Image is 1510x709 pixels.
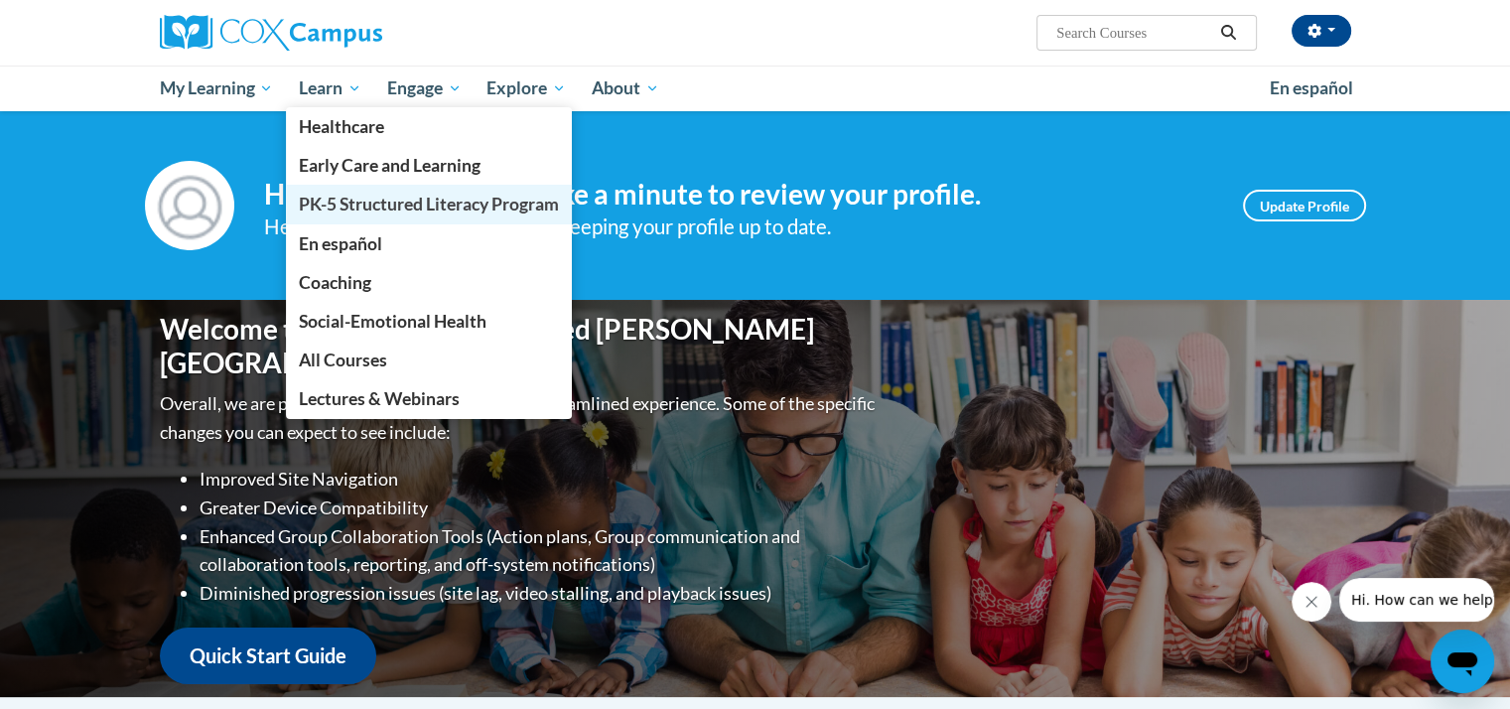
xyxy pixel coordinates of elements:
[299,194,559,214] span: PK-5 Structured Literacy Program
[374,66,475,111] a: Engage
[286,66,374,111] a: Learn
[299,272,371,293] span: Coaching
[286,263,572,302] a: Coaching
[286,146,572,185] a: Early Care and Learning
[299,233,382,254] span: En español
[1292,15,1351,47] button: Account Settings
[160,15,537,51] a: Cox Campus
[592,76,659,100] span: About
[286,224,572,263] a: En español
[299,388,460,409] span: Lectures & Webinars
[1257,68,1366,109] a: En español
[299,311,486,332] span: Social-Emotional Health
[160,389,880,447] p: Overall, we are proud to provide you with a more streamlined experience. Some of the specific cha...
[1270,77,1353,98] span: En español
[147,66,287,111] a: My Learning
[1339,578,1494,622] iframe: Message from company
[160,628,376,684] a: Quick Start Guide
[299,76,361,100] span: Learn
[264,178,1213,212] h4: Hi [PERSON_NAME]! Take a minute to review your profile.
[579,66,672,111] a: About
[286,107,572,146] a: Healthcare
[1054,21,1213,45] input: Search Courses
[1431,630,1494,693] iframe: Button to launch messaging window
[1243,190,1366,221] a: Update Profile
[286,302,572,341] a: Social-Emotional Health
[299,350,387,370] span: All Courses
[264,211,1213,243] div: Help improve your experience by keeping your profile up to date.
[159,76,273,100] span: My Learning
[286,379,572,418] a: Lectures & Webinars
[1292,582,1331,622] iframe: Close message
[286,185,572,223] a: PK-5 Structured Literacy Program
[12,14,161,30] span: Hi. How can we help?
[299,116,384,137] span: Healthcare
[200,494,880,522] li: Greater Device Compatibility
[1213,21,1243,45] button: Search
[387,76,462,100] span: Engage
[145,161,234,250] img: Profile Image
[160,15,382,51] img: Cox Campus
[200,579,880,608] li: Diminished progression issues (site lag, video stalling, and playback issues)
[200,465,880,494] li: Improved Site Navigation
[286,341,572,379] a: All Courses
[299,155,480,176] span: Early Care and Learning
[130,66,1381,111] div: Main menu
[474,66,579,111] a: Explore
[200,522,880,580] li: Enhanced Group Collaboration Tools (Action plans, Group communication and collaboration tools, re...
[486,76,566,100] span: Explore
[160,313,880,379] h1: Welcome to the new and improved [PERSON_NAME][GEOGRAPHIC_DATA]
